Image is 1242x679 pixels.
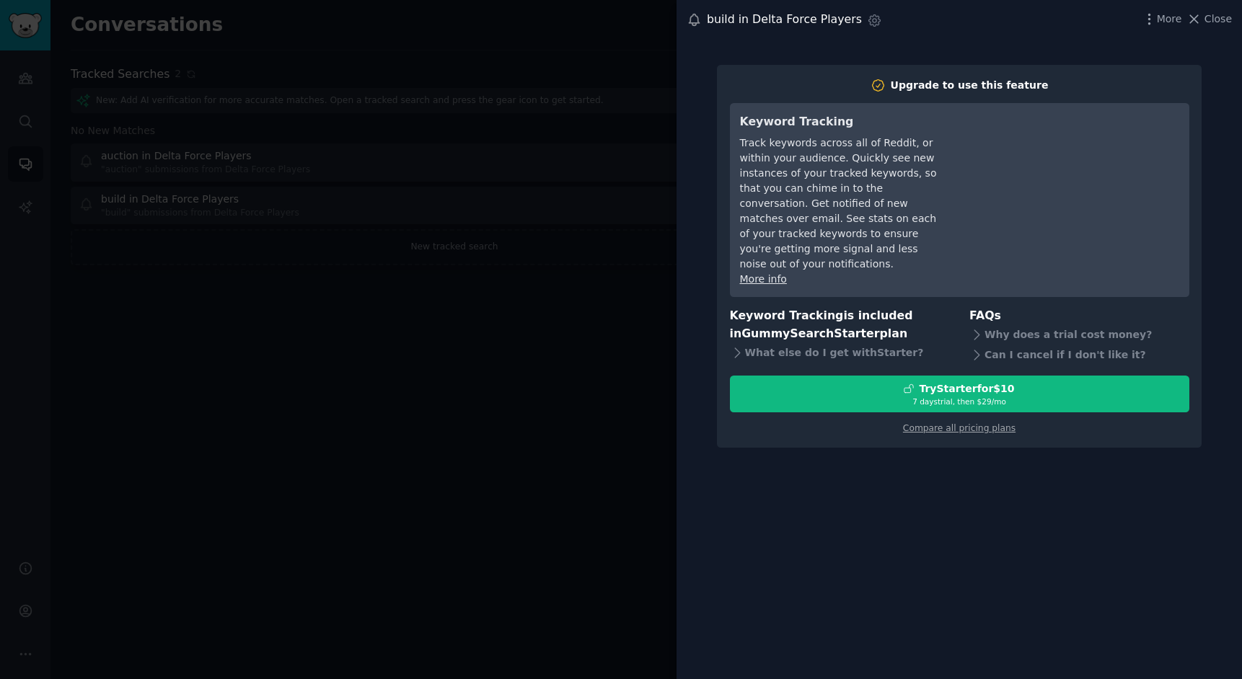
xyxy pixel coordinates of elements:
h3: Keyword Tracking is included in plan [730,307,950,342]
span: More [1157,12,1182,27]
div: Can I cancel if I don't like it? [969,345,1189,365]
button: TryStarterfor$107 daystrial, then $29/mo [730,376,1189,412]
div: What else do I get with Starter ? [730,342,950,363]
h3: Keyword Tracking [740,113,943,131]
a: More info [740,273,787,285]
iframe: YouTube video player [963,113,1179,221]
button: Close [1186,12,1232,27]
div: Try Starter for $10 [919,381,1014,396]
a: Compare all pricing plans [903,423,1016,433]
div: Why does a trial cost money? [969,325,1189,345]
div: 7 days trial, then $ 29 /mo [731,396,1189,407]
button: More [1142,12,1182,27]
div: Track keywords across all of Reddit, or within your audience. Quickly see new instances of your t... [740,136,943,272]
div: Upgrade to use this feature [891,78,1049,93]
span: GummySearch Starter [741,327,879,340]
h3: FAQs [969,307,1189,325]
div: build in Delta Force Players [707,11,862,29]
span: Close [1204,12,1232,27]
